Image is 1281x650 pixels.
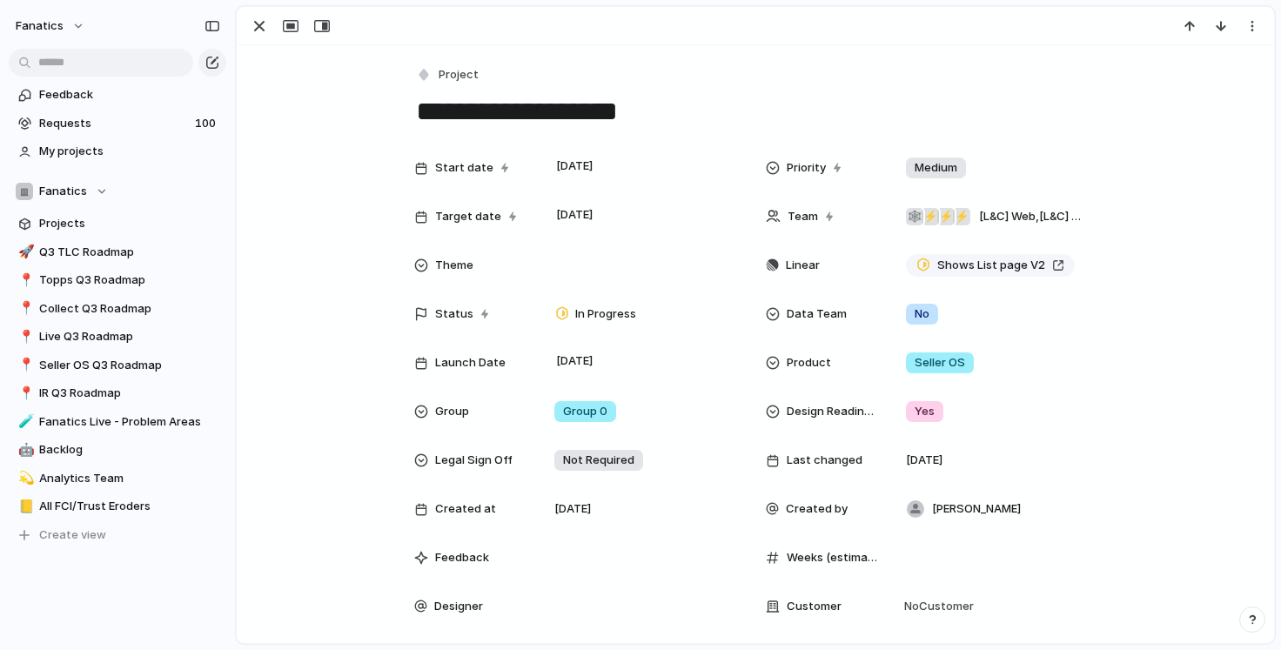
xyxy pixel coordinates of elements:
[39,143,220,160] span: My projects
[9,409,226,435] a: 🧪Fanatics Live - Problem Areas
[9,138,226,164] a: My projects
[434,598,483,615] span: Designer
[899,598,974,615] span: No Customer
[979,208,1082,225] span: [L&C] Web , [L&C] Backend , Design Team , Live
[787,354,831,372] span: Product
[953,208,970,225] div: ⚡
[9,82,226,108] a: Feedback
[16,385,33,402] button: 📍
[9,111,226,137] a: Requests100
[787,598,842,615] span: Customer
[787,452,862,469] span: Last changed
[39,244,220,261] span: Q3 TLC Roadmap
[16,271,33,289] button: 📍
[18,412,30,432] div: 🧪
[18,327,30,347] div: 📍
[16,328,33,345] button: 📍
[39,526,106,544] span: Create view
[937,257,1045,274] span: Shows List page V2
[18,242,30,262] div: 🚀
[18,298,30,318] div: 📍
[9,493,226,519] a: 📒All FCI/Trust Eroders
[937,208,955,225] div: ⚡
[8,12,94,40] button: fanatics
[18,271,30,291] div: 📍
[18,384,30,404] div: 📍
[554,500,591,518] span: [DATE]
[435,208,501,225] span: Target date
[16,244,33,261] button: 🚀
[787,549,877,566] span: Weeks (estimate)
[39,183,87,200] span: Fanatics
[435,500,496,518] span: Created at
[9,522,226,548] button: Create view
[435,549,489,566] span: Feedback
[9,211,226,237] a: Projects
[915,403,935,420] span: Yes
[39,441,220,459] span: Backlog
[9,239,226,265] a: 🚀Q3 TLC Roadmap
[39,271,220,289] span: Topps Q3 Roadmap
[39,413,220,431] span: Fanatics Live - Problem Areas
[435,305,473,323] span: Status
[552,351,598,372] span: [DATE]
[552,204,598,225] span: [DATE]
[16,357,33,374] button: 📍
[922,208,939,225] div: ⚡
[552,156,598,177] span: [DATE]
[18,468,30,488] div: 💫
[563,452,634,469] span: Not Required
[195,115,219,132] span: 100
[9,267,226,293] a: 📍Topps Q3 Roadmap
[39,470,220,487] span: Analytics Team
[16,470,33,487] button: 💫
[39,357,220,374] span: Seller OS Q3 Roadmap
[16,441,33,459] button: 🤖
[788,208,818,225] span: Team
[16,498,33,515] button: 📒
[39,86,220,104] span: Feedback
[435,452,513,469] span: Legal Sign Off
[412,63,484,88] button: Project
[39,215,220,232] span: Projects
[435,403,469,420] span: Group
[18,440,30,460] div: 🤖
[575,305,636,323] span: In Progress
[9,352,226,379] a: 📍Seller OS Q3 Roadmap
[932,500,1021,518] span: [PERSON_NAME]
[9,466,226,492] a: 💫Analytics Team
[786,500,848,518] span: Created by
[16,17,64,35] span: fanatics
[9,380,226,406] a: 📍IR Q3 Roadmap
[39,385,220,402] span: IR Q3 Roadmap
[9,178,226,204] button: Fanatics
[915,354,965,372] span: Seller OS
[9,437,226,463] a: 🤖Backlog
[39,115,190,132] span: Requests
[786,257,820,274] span: Linear
[16,300,33,318] button: 📍
[435,159,493,177] span: Start date
[16,413,33,431] button: 🧪
[9,296,226,322] div: 📍Collect Q3 Roadmap
[9,324,226,350] a: 📍Live Q3 Roadmap
[915,305,929,323] span: No
[787,403,877,420] span: Design Readiness
[18,497,30,517] div: 📒
[435,354,506,372] span: Launch Date
[39,328,220,345] span: Live Q3 Roadmap
[906,208,923,225] div: 🕸
[435,257,473,274] span: Theme
[439,66,479,84] span: Project
[18,355,30,375] div: 📍
[563,403,607,420] span: Group 0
